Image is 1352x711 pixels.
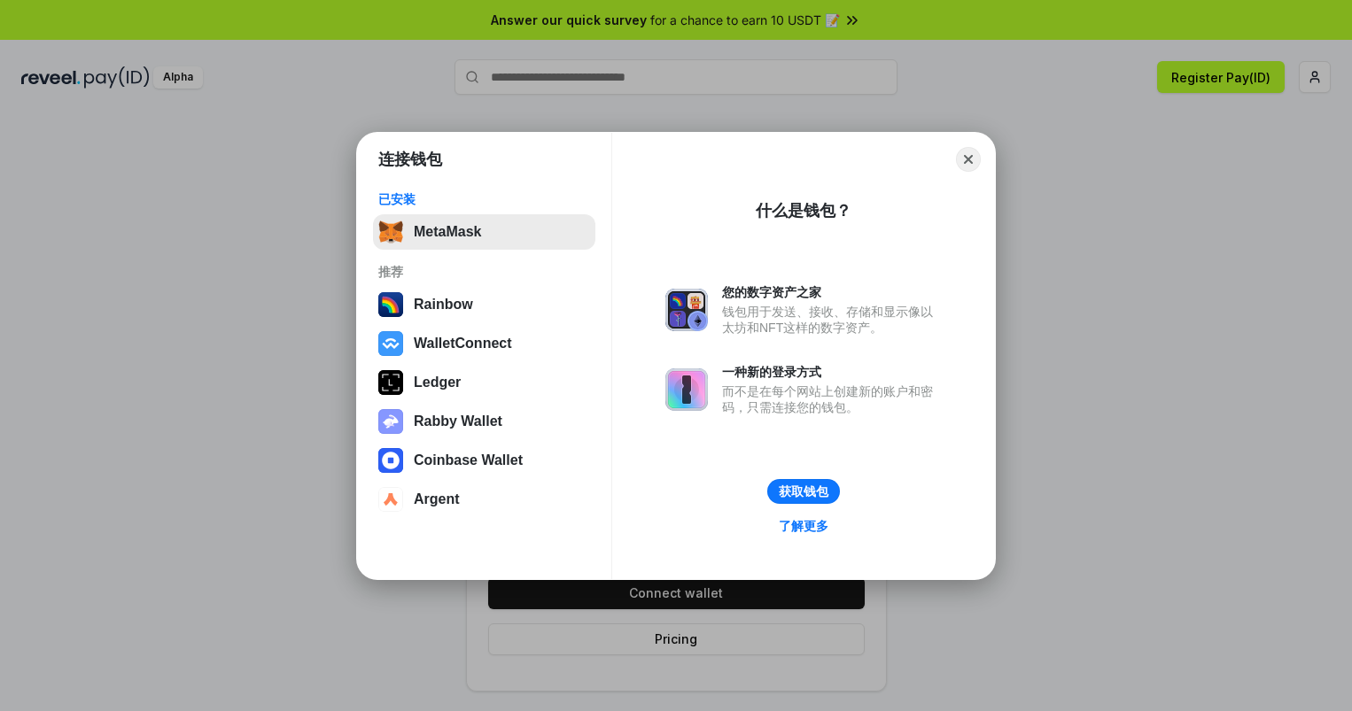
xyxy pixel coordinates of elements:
div: 已安装 [378,191,590,207]
button: Rainbow [373,287,595,322]
button: MetaMask [373,214,595,250]
img: svg+xml,%3Csvg%20fill%3D%22none%22%20height%3D%2233%22%20viewBox%3D%220%200%2035%2033%22%20width%... [378,220,403,244]
img: svg+xml,%3Csvg%20width%3D%2228%22%20height%3D%2228%22%20viewBox%3D%220%200%2028%2028%22%20fill%3D... [378,487,403,512]
div: 您的数字资产之家 [722,284,942,300]
img: svg+xml,%3Csvg%20width%3D%2228%22%20height%3D%2228%22%20viewBox%3D%220%200%2028%2028%22%20fill%3D... [378,331,403,356]
div: Argent [414,491,460,507]
img: svg+xml,%3Csvg%20width%3D%2228%22%20height%3D%2228%22%20viewBox%3D%220%200%2028%2028%22%20fill%3D... [378,448,403,473]
div: 了解更多 [779,518,828,534]
h1: 连接钱包 [378,149,442,170]
img: svg+xml,%3Csvg%20xmlns%3D%22http%3A%2F%2Fwww.w3.org%2F2000%2Fsvg%22%20fill%3D%22none%22%20viewBox... [378,409,403,434]
div: 一种新的登录方式 [722,364,942,380]
div: Coinbase Wallet [414,452,523,468]
img: svg+xml,%3Csvg%20xmlns%3D%22http%3A%2F%2Fwww.w3.org%2F2000%2Fsvg%22%20fill%3D%22none%22%20viewBox... [665,368,708,411]
button: Close [956,147,981,172]
img: svg+xml,%3Csvg%20width%3D%22120%22%20height%3D%22120%22%20viewBox%3D%220%200%20120%20120%22%20fil... [378,292,403,317]
img: svg+xml,%3Csvg%20xmlns%3D%22http%3A%2F%2Fwww.w3.org%2F2000%2Fsvg%22%20width%3D%2228%22%20height%3... [378,370,403,395]
div: 而不是在每个网站上创建新的账户和密码，只需连接您的钱包。 [722,383,942,415]
button: Rabby Wallet [373,404,595,439]
div: 钱包用于发送、接收、存储和显示像以太坊和NFT这样的数字资产。 [722,304,942,336]
div: Rabby Wallet [414,413,502,429]
button: WalletConnect [373,326,595,361]
button: Argent [373,482,595,517]
button: 获取钱包 [767,479,840,504]
div: MetaMask [414,224,481,240]
div: 什么是钱包？ [756,200,851,221]
button: Coinbase Wallet [373,443,595,478]
div: 推荐 [378,264,590,280]
div: Ledger [414,375,461,390]
button: Ledger [373,365,595,400]
div: WalletConnect [414,336,512,352]
a: 了解更多 [768,514,839,537]
div: 获取钱包 [779,483,828,499]
img: svg+xml,%3Csvg%20xmlns%3D%22http%3A%2F%2Fwww.w3.org%2F2000%2Fsvg%22%20fill%3D%22none%22%20viewBox... [665,289,708,331]
div: Rainbow [414,297,473,313]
